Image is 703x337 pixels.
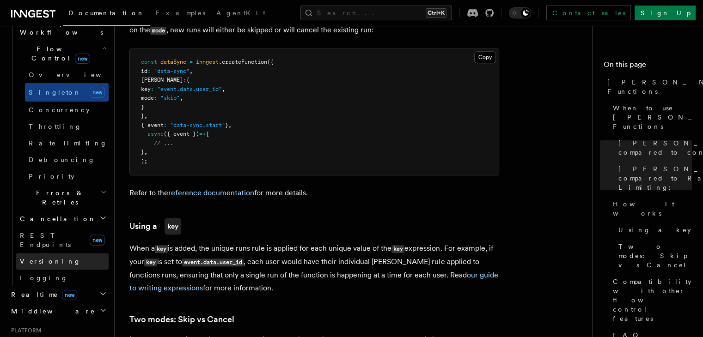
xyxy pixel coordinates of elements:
span: , [180,95,183,101]
span: new [90,235,105,246]
button: Realtimenew [7,286,109,303]
a: Logging [16,270,109,286]
span: = [190,59,193,65]
span: "data-sync" [154,68,190,74]
code: key [165,218,181,235]
span: How it works [613,199,692,218]
span: { [186,77,190,83]
a: How it works [609,196,692,222]
a: [PERSON_NAME] compared to concurrency: [615,135,692,161]
a: Singletonnew [25,83,109,102]
span: : [154,95,157,101]
a: Contact sales [546,6,631,20]
span: const [141,59,157,65]
span: Versioning [20,258,81,265]
span: REST Endpoints [20,232,71,248]
span: new [62,290,77,300]
span: Cancellation [16,214,96,223]
span: Errors & Retries [16,188,100,207]
span: Realtime [7,290,77,299]
span: [PERSON_NAME] [141,77,183,83]
span: : [183,77,186,83]
p: When a is added, the unique runs rule is applied for each unique value of the expression. For exa... [129,242,499,295]
span: inngest [196,59,219,65]
a: Priority [25,168,109,185]
span: "event.data.user_id" [157,86,222,92]
code: event.data.user_id [182,259,244,266]
span: Compatibility with other flow control features [613,277,692,323]
span: Priority [29,173,74,180]
span: "skip" [160,95,180,101]
a: Versioning [16,253,109,270]
a: AgentKit [211,3,271,25]
span: id [141,68,147,74]
h4: On this page [604,59,692,74]
a: Compatibility with other flow control features [609,273,692,327]
button: Middleware [7,303,109,319]
a: [PERSON_NAME] compared to Rate Limiting: [615,161,692,196]
span: , [190,68,193,74]
span: Concurrency [29,106,90,114]
a: Two modes: Skip vs Cancel [615,238,692,273]
span: Steps & Workflows [16,18,103,37]
button: Cancellation [16,211,109,227]
span: Documentation [68,9,145,17]
button: Search...Ctrl+K [300,6,452,20]
span: , [144,113,147,119]
button: Copy [474,51,496,63]
span: key [141,86,151,92]
span: .createFunction [219,59,267,65]
span: } [141,149,144,155]
span: ); [141,158,147,164]
span: ({ event }) [164,131,199,137]
span: mode [141,95,154,101]
kbd: Ctrl+K [426,8,446,18]
code: key [144,259,157,266]
span: // ... [154,140,173,146]
span: } [225,122,228,128]
span: } [141,104,144,110]
a: REST Endpointsnew [16,227,109,253]
a: Rate limiting [25,135,109,151]
span: new [75,54,90,64]
a: Concurrency [25,102,109,118]
div: Flow Controlnew [16,66,109,185]
span: Debouncing [29,156,95,163]
span: async [147,131,164,137]
a: Throttling [25,118,109,135]
span: Examples [156,9,205,17]
span: Using a key [618,225,691,235]
span: : [147,68,151,74]
code: mode [150,27,166,35]
span: Logging [20,274,68,282]
span: Throttling [29,123,82,130]
span: Flow Control [16,44,102,63]
span: Rate limiting [29,139,107,147]
span: Singleton [29,89,81,96]
button: Steps & Workflows [16,15,109,41]
span: dataSync [160,59,186,65]
span: => [199,131,206,137]
a: Using a key [615,222,692,238]
button: Toggle dark mode [509,7,531,18]
span: ({ [267,59,274,65]
a: When to use [PERSON_NAME] Functions [609,100,692,135]
a: [PERSON_NAME] Functions [604,74,692,100]
code: key [155,245,168,253]
span: AgentKit [216,9,265,17]
a: Using akey [129,218,181,235]
p: Refer to the for more details. [129,187,499,199]
span: , [228,122,232,128]
span: { event [141,122,164,128]
a: Sign Up [635,6,696,20]
a: Overview [25,66,109,83]
span: , [222,86,225,92]
a: Examples [150,3,211,25]
button: Flow Controlnew [16,41,109,66]
span: Two modes: Skip vs Cancel [618,242,692,270]
span: Platform [7,327,42,334]
a: Debouncing [25,151,109,168]
button: Errors & Retries [16,185,109,211]
span: Middleware [7,307,95,316]
a: Documentation [63,3,150,26]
